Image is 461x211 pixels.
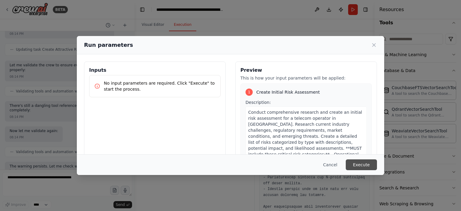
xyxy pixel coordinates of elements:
div: 1 [246,89,253,96]
h2: Run parameters [84,41,133,49]
button: Execute [346,159,377,170]
h3: Inputs [89,67,221,74]
span: Description: [246,100,271,105]
h3: Preview [240,67,372,74]
p: No input parameters are required. Click "Execute" to start the process. [104,80,215,92]
p: This is how your input parameters will be applied: [240,75,372,81]
span: Create Initial Risk Assessment [256,89,320,95]
button: Cancel [318,159,342,170]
